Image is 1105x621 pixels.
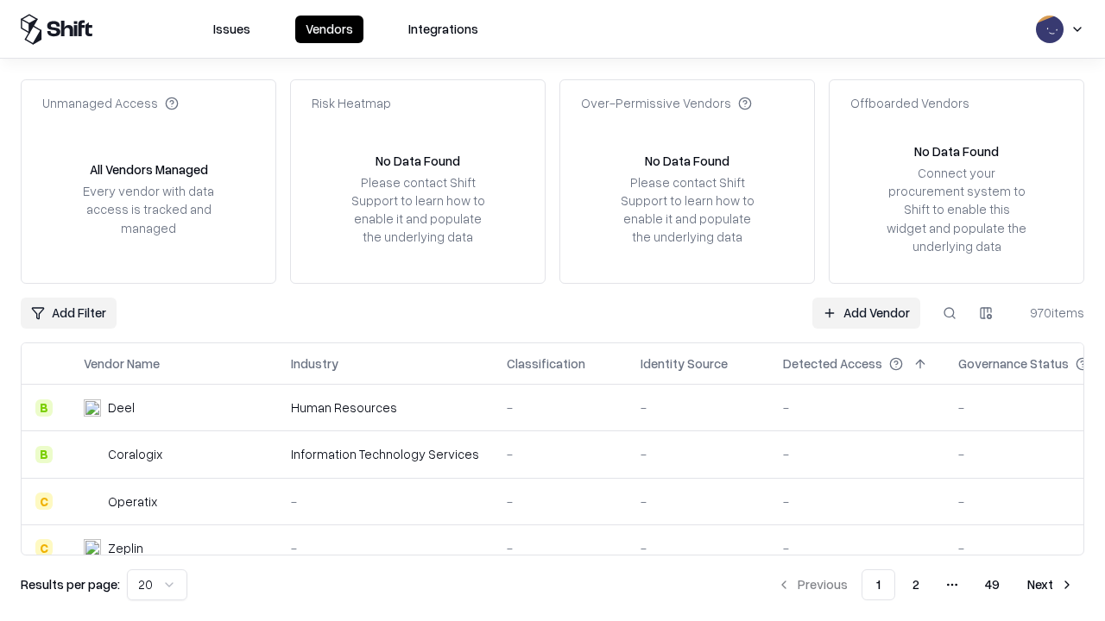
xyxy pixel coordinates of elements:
[77,182,220,236] div: Every vendor with data access is tracked and managed
[108,539,143,557] div: Zeplin
[21,298,117,329] button: Add Filter
[108,492,157,511] div: Operatix
[783,539,931,557] div: -
[291,354,338,373] div: Industry
[850,94,969,112] div: Offboarded Vendors
[84,399,101,417] img: Deel
[885,164,1028,255] div: Connect your procurement system to Shift to enable this widget and populate the underlying data
[958,354,1069,373] div: Governance Status
[291,492,479,511] div: -
[507,492,613,511] div: -
[398,16,489,43] button: Integrations
[84,539,101,556] img: Zeplin
[346,173,489,247] div: Please contact Shift Support to learn how to enable it and populate the underlying data
[812,298,920,329] a: Add Vendor
[291,398,479,417] div: Human Resources
[84,354,160,373] div: Vendor Name
[914,142,999,160] div: No Data Found
[35,539,53,556] div: C
[42,94,179,112] div: Unmanaged Access
[616,173,759,247] div: Please contact Shift Support to learn how to enable it and populate the underlying data
[641,492,755,511] div: -
[507,445,613,463] div: -
[1017,569,1084,600] button: Next
[899,569,933,600] button: 2
[645,152,729,170] div: No Data Found
[84,446,101,463] img: Coralogix
[767,569,1084,600] nav: pagination
[108,398,135,417] div: Deel
[641,445,755,463] div: -
[783,492,931,511] div: -
[862,569,895,600] button: 1
[783,445,931,463] div: -
[84,492,101,510] img: Operatix
[507,398,613,417] div: -
[376,152,460,170] div: No Data Found
[295,16,363,43] button: Vendors
[90,160,208,179] div: All Vendors Managed
[971,569,1013,600] button: 49
[641,398,755,417] div: -
[783,354,882,373] div: Detected Access
[291,445,479,463] div: Information Technology Services
[312,94,391,112] div: Risk Heatmap
[783,398,931,417] div: -
[291,539,479,557] div: -
[203,16,261,43] button: Issues
[35,492,53,510] div: C
[35,446,53,463] div: B
[108,445,162,463] div: Coralogix
[35,399,53,417] div: B
[507,539,613,557] div: -
[507,354,585,373] div: Classification
[21,575,120,593] p: Results per page:
[641,354,728,373] div: Identity Source
[641,539,755,557] div: -
[1015,304,1084,322] div: 970 items
[581,94,752,112] div: Over-Permissive Vendors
